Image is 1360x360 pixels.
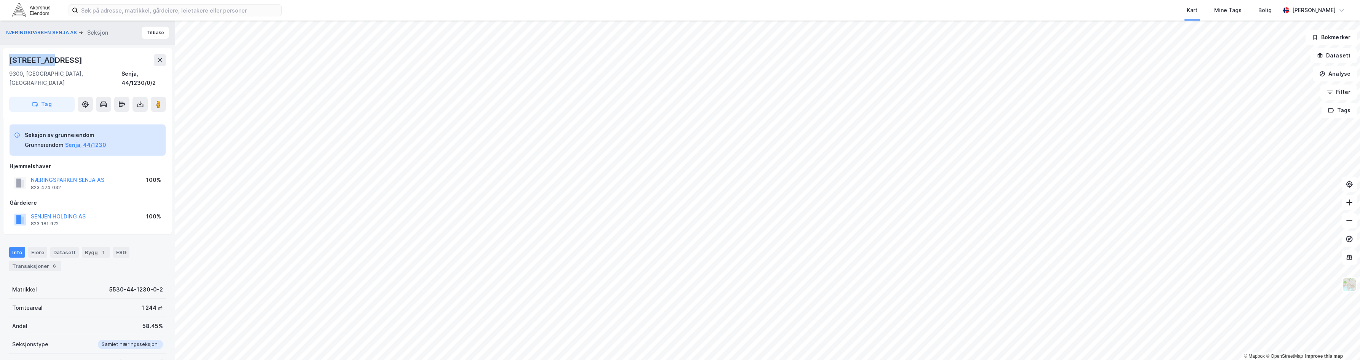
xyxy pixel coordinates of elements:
div: 58.45% [142,322,163,331]
img: Z [1342,277,1357,292]
div: Bolig [1258,6,1272,15]
button: NÆRINGSPARKEN SENJA AS [6,29,78,37]
img: akershus-eiendom-logo.9091f326c980b4bce74ccdd9f866810c.svg [12,3,50,17]
input: Søk på adresse, matrikkel, gårdeiere, leietakere eller personer [78,5,281,16]
div: Seksjon av grunneiendom [25,131,106,140]
iframe: Chat Widget [1322,323,1360,360]
div: 100% [146,212,161,221]
div: Mine Tags [1214,6,1242,15]
a: OpenStreetMap [1266,354,1303,359]
button: Tags [1322,103,1357,118]
div: Bygg [82,247,110,258]
div: 6 [51,262,58,270]
button: Tag [9,97,75,112]
div: 100% [146,175,161,185]
button: Analyse [1313,66,1357,81]
div: Kontrollprogram for chat [1322,323,1360,360]
div: Andel [12,322,27,331]
div: Matrikkel [12,285,37,294]
div: Eiere [28,247,47,258]
div: 1 244 ㎡ [142,303,163,312]
div: 5530-44-1230-0-2 [109,285,163,294]
div: Senja, 44/1230/0/2 [121,69,166,88]
button: Senja, 44/1230 [65,140,106,150]
div: 823 181 922 [31,221,59,227]
div: Seksjonstype [12,340,48,349]
div: 9300, [GEOGRAPHIC_DATA], [GEOGRAPHIC_DATA] [9,69,121,88]
div: ESG [113,247,129,258]
div: Kart [1187,6,1197,15]
button: Datasett [1311,48,1357,63]
button: Tilbake [142,27,169,39]
a: Improve this map [1305,354,1343,359]
div: Seksjon [87,28,108,37]
div: Datasett [50,247,79,258]
div: 823 474 032 [31,185,61,191]
a: Mapbox [1244,354,1265,359]
div: Grunneiendom [25,140,64,150]
div: [PERSON_NAME] [1292,6,1336,15]
div: Hjemmelshaver [10,162,166,171]
div: [STREET_ADDRESS] [9,54,84,66]
div: Tomteareal [12,303,43,312]
div: 1 [99,248,107,256]
div: Gårdeiere [10,198,166,207]
button: Bokmerker [1306,30,1357,45]
div: Transaksjoner [9,261,61,271]
button: Filter [1320,84,1357,100]
div: Info [9,247,25,258]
